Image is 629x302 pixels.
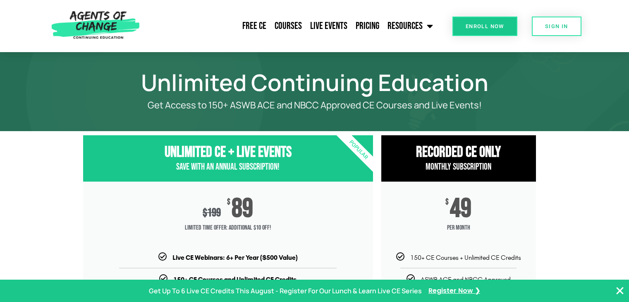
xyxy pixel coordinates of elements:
button: Close Banner [615,286,625,296]
span: Enroll Now [466,24,504,29]
b: Live CE Webinars: 6+ Per Year ($500 Value) [172,254,298,261]
span: $ [227,198,230,206]
span: Monthly Subscription [426,161,491,173]
h1: Unlimited Continuing Education [79,73,550,92]
a: Live Events [306,16,352,36]
a: Free CE [238,16,270,36]
a: Register Now ❯ [428,285,480,297]
span: 89 [232,198,253,220]
p: Get Access to 150+ ASWB ACE and NBCC Approved CE Courses and Live Events! [112,100,517,110]
h3: RECORDED CE ONly​ [381,144,536,161]
span: 150+ CE Courses + Unlimited CE Credits [410,254,521,261]
span: Save with an Annual Subscription!​ [176,161,280,173]
h3: Unlimited CE + Live Events [83,144,373,161]
b: 150+ CE Courses and Unlimited CE Credits [173,276,297,283]
a: Courses [270,16,306,36]
span: per month [381,220,536,236]
span: $ [445,198,449,206]
span: SIGN IN [545,24,568,29]
a: Pricing [352,16,383,36]
a: Enroll Now [452,17,517,36]
span: Limited Time Offer: Additional $10 OFF! [83,220,373,236]
span: 49 [450,198,471,220]
a: SIGN IN [532,17,581,36]
a: Resources [383,16,437,36]
span: ASWB ACE and NBCC Approved [421,276,511,283]
p: Get Up To 6 Live CE Credits This August - Register For Our Lunch & Learn Live CE Series [149,285,422,297]
nav: Menu [143,16,437,36]
div: 199 [203,206,221,220]
span: $ [203,206,207,220]
div: Popular [311,102,406,198]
